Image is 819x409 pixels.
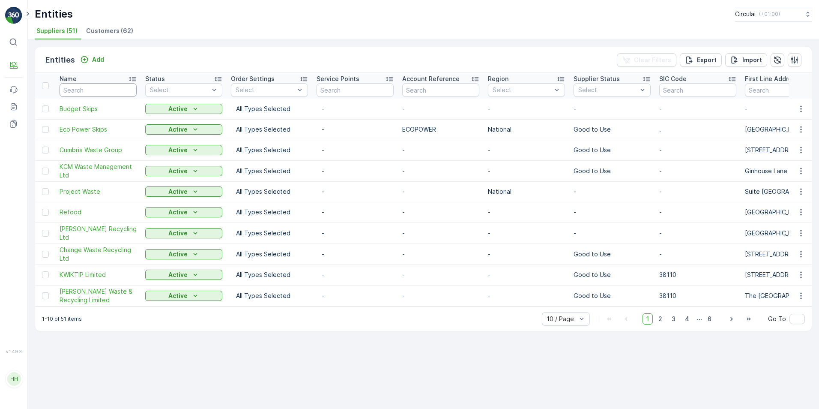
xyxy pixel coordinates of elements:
p: Active [168,167,188,175]
span: 4 [681,313,693,325]
a: Cumbria Waste Group [60,146,137,154]
div: HH [7,372,21,386]
td: - [569,223,655,244]
span: Customers (62) [86,27,133,35]
input: Search [659,83,736,97]
button: Active [145,207,222,217]
p: All Types Selected [236,250,303,259]
button: Active [145,291,222,301]
p: Name [60,75,77,83]
div: Toggle Row Selected [42,209,49,216]
p: Region [488,75,508,83]
td: - [398,265,484,285]
td: - [484,99,569,119]
td: - [398,285,484,306]
td: Good to Use [569,244,655,265]
p: All Types Selected [236,187,303,196]
button: HH [5,356,22,402]
td: - [569,202,655,223]
td: - [484,265,569,285]
p: Active [168,229,188,238]
a: Budget Skips [60,105,137,113]
p: - [322,125,389,134]
span: 1 [643,313,653,325]
td: - [655,140,741,160]
a: Melton Waste & Recycling Limited [60,287,137,304]
p: All Types Selected [236,105,303,113]
td: - [484,202,569,223]
span: 3 [668,313,679,325]
div: Toggle Row Selected [42,230,49,237]
a: Refood [60,208,137,217]
p: - [322,250,389,259]
p: Add [92,55,104,64]
p: Select [236,86,295,94]
td: - [569,99,655,119]
td: 38110 [655,285,741,306]
p: Select [493,86,552,94]
span: Project Waste [60,187,137,196]
button: Add [77,54,108,65]
a: Keenan Recycling Ltd [60,225,137,242]
td: - [655,181,741,202]
a: KCM Waste Management Ltd [60,162,137,180]
p: Entities [45,54,75,66]
td: - [569,181,655,202]
td: ECOPOWER [398,119,484,140]
span: 2 [655,313,666,325]
p: Active [168,271,188,279]
td: - [655,202,741,223]
span: v 1.49.3 [5,349,22,354]
p: All Types Selected [236,229,303,238]
input: Search [317,83,394,97]
button: Export [680,53,722,67]
div: Toggle Row Selected [42,251,49,258]
td: 38110 [655,265,741,285]
button: Active [145,145,222,155]
a: Eco Power Skips [60,125,137,134]
p: Active [168,208,188,217]
p: All Types Selected [236,292,303,300]
td: Good to Use [569,265,655,285]
span: [PERSON_NAME] Recycling Ltd [60,225,137,242]
p: All Types Selected [236,208,303,217]
p: - [322,146,389,154]
div: Toggle Row Selected [42,147,49,153]
span: Suppliers (51) [36,27,78,35]
p: - [322,167,389,175]
p: Active [168,187,188,196]
button: Active [145,124,222,135]
p: - [322,229,389,238]
input: Search [402,83,479,97]
a: KWIKTIP Limited [60,271,137,279]
td: Good to Use [569,285,655,306]
td: - [398,181,484,202]
p: Import [742,56,762,64]
td: - [398,223,484,244]
p: ... [697,313,702,325]
button: Active [145,186,222,197]
button: Import [725,53,767,67]
button: Circulai(+01:00) [735,7,812,21]
td: - [484,244,569,265]
p: Active [168,146,188,154]
p: Order Settings [231,75,275,83]
td: - [398,244,484,265]
td: Good to Use [569,119,655,140]
p: - [322,187,389,196]
p: SIC Code [659,75,687,83]
button: Active [145,104,222,114]
td: Good to Use [569,140,655,160]
button: Active [145,249,222,259]
p: Supplier Status [574,75,620,83]
td: - [484,285,569,306]
td: - [655,223,741,244]
p: Active [168,125,188,134]
p: Active [168,250,188,259]
p: Status [145,75,165,83]
p: Entities [35,7,73,21]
